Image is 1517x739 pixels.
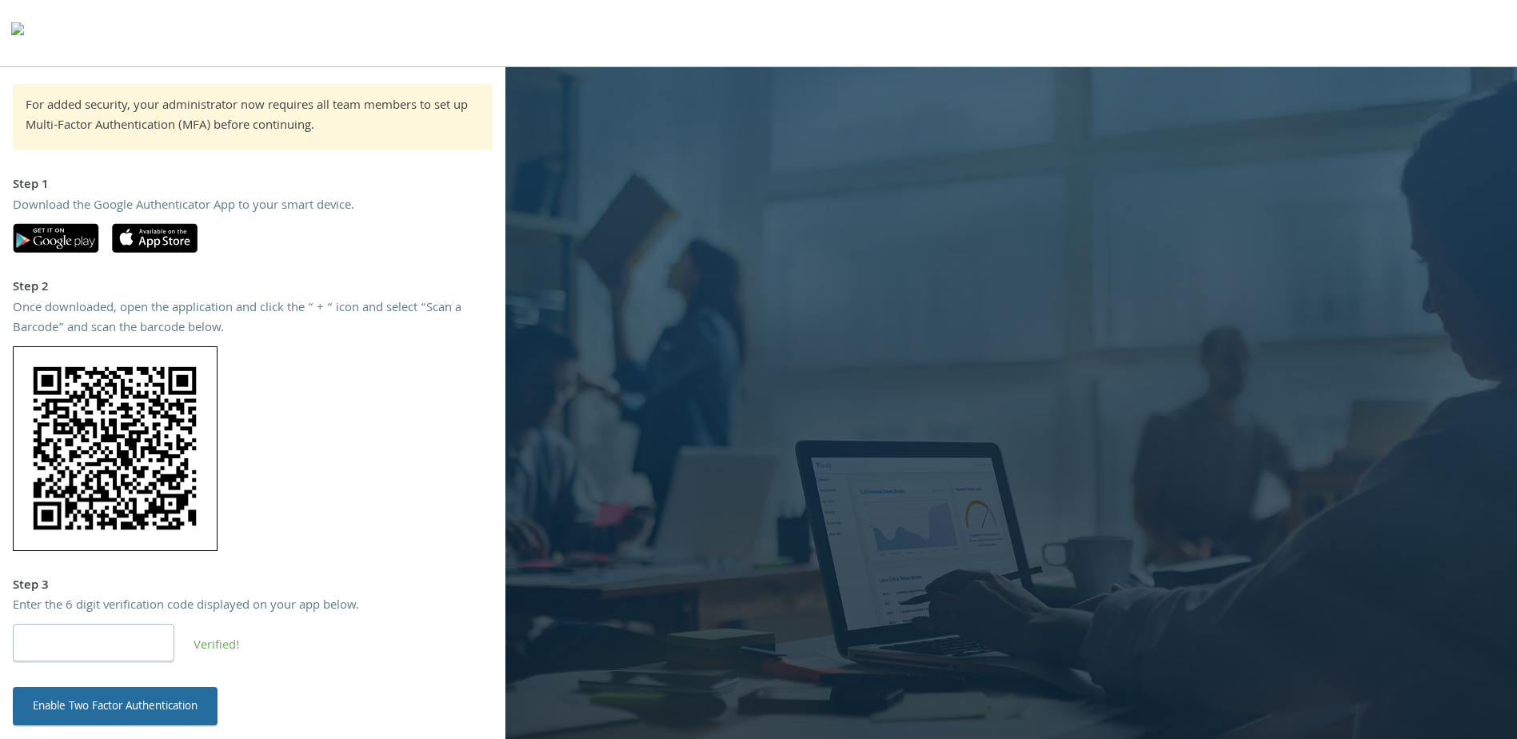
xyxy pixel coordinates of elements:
[13,687,218,725] button: Enable Two Factor Authentication
[13,576,49,597] strong: Step 3
[13,597,493,617] div: Enter the 6 digit verification code displayed on your app below.
[11,17,24,49] img: todyl-logo-dark.svg
[13,346,218,551] img: 89JvAWD95sEQAAAABJRU5ErkJggg==
[112,223,198,253] img: apple-app-store.svg
[26,97,480,138] div: For added security, your administrator now requires all team members to set up Multi-Factor Authe...
[13,223,99,253] img: google-play.svg
[13,278,49,298] strong: Step 2
[13,197,493,218] div: Download the Google Authenticator App to your smart device.
[13,175,49,196] strong: Step 1
[194,636,240,657] span: Verified!
[13,299,493,340] div: Once downloaded, open the application and click the “ + “ icon and select “Scan a Barcode” and sc...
